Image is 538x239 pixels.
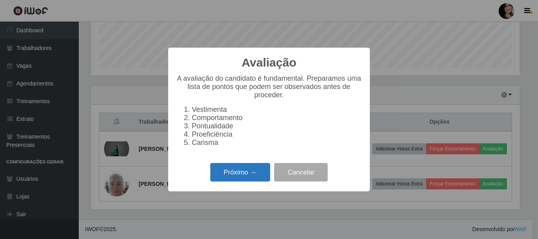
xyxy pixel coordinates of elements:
[210,163,270,182] button: Próximo →
[176,74,362,99] p: A avaliação do candidato é fundamental. Preparamos uma lista de pontos que podem ser observados a...
[192,122,362,130] li: Pontualidade
[192,130,362,139] li: Proeficiência
[274,163,328,182] button: Cancelar
[192,114,362,122] li: Comportamento
[192,139,362,147] li: Carisma
[192,106,362,114] li: Vestimenta
[242,56,297,70] h2: Avaliação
